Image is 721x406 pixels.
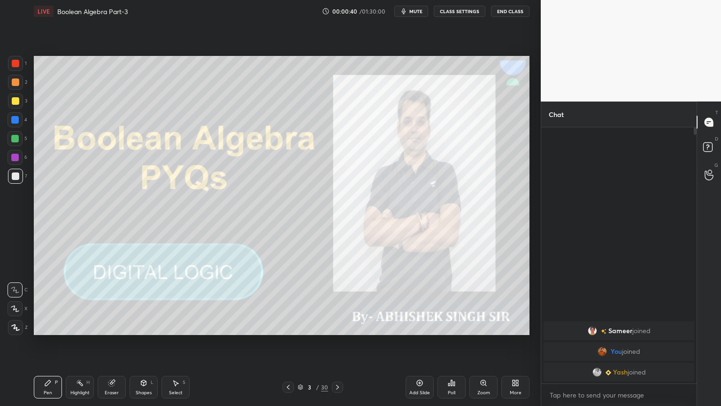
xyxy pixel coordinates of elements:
p: T [715,109,718,116]
p: D [715,135,718,142]
span: Yash [613,368,628,376]
img: 5786bad726924fb0bb2bae2edf64aade.jpg [598,347,607,356]
button: End Class [491,6,529,17]
span: joined [622,348,640,355]
div: H [86,380,90,385]
div: / [316,384,319,390]
div: 4 [8,112,27,127]
img: Learner_Badge_beginner_1_8b307cf2a0.svg [606,370,611,375]
div: 6 [8,150,27,165]
div: 3 [305,384,314,390]
div: Pen [44,390,52,395]
div: Shapes [136,390,152,395]
div: C [8,282,28,297]
span: mute [409,8,422,15]
span: Sameer [608,327,632,335]
div: 7 [8,169,27,184]
p: Chat [541,102,571,127]
div: S [183,380,185,385]
div: 5 [8,131,27,146]
div: More [510,390,522,395]
h4: Boolean Algebra Part-3 [57,7,128,16]
div: Poll [448,390,455,395]
div: Add Slide [409,390,430,395]
span: You [611,348,622,355]
span: joined [632,327,651,335]
div: X [8,301,28,316]
img: fb46c6a4d956425ca01ecc91928012a6.jpg [588,326,597,336]
button: mute [394,6,428,17]
div: 1 [8,56,27,71]
button: CLASS SETTINGS [434,6,485,17]
span: joined [628,368,646,376]
div: grid [541,320,697,383]
div: LIVE [34,6,54,17]
div: Highlight [70,390,90,395]
p: G [714,162,718,169]
div: 30 [321,383,328,391]
div: Z [8,320,28,335]
div: Eraser [105,390,119,395]
div: P [55,380,58,385]
div: 3 [8,94,27,109]
div: L [151,380,153,385]
img: no-rating-badge.077c3623.svg [601,329,606,334]
div: 2 [8,75,27,90]
div: Select [169,390,183,395]
img: 6675382a3cda46b9a67f7c85b5e1d73a.jpg [592,367,602,377]
div: Zoom [477,390,490,395]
